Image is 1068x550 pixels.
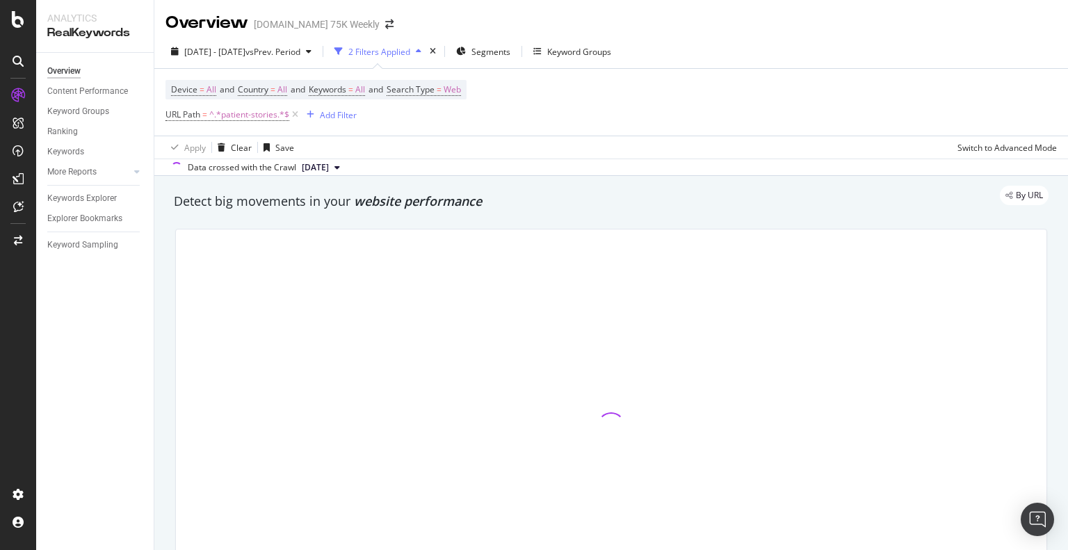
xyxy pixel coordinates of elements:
span: vs Prev. Period [245,46,300,58]
span: and [369,83,383,95]
span: = [202,108,207,120]
button: [DATE] [296,159,346,176]
div: Keyword Groups [547,46,611,58]
button: Save [258,136,294,159]
span: Web [444,80,461,99]
div: Keyword Groups [47,104,109,119]
div: Keywords [47,145,84,159]
div: Ranking [47,124,78,139]
div: More Reports [47,165,97,179]
a: Keyword Groups [47,104,144,119]
span: = [200,83,204,95]
div: Add Filter [320,109,357,121]
a: Keyword Sampling [47,238,144,252]
div: RealKeywords [47,25,143,41]
button: Switch to Advanced Mode [952,136,1057,159]
span: Country [238,83,268,95]
div: Open Intercom Messenger [1021,503,1054,536]
div: Data crossed with the Crawl [188,161,296,174]
button: Segments [451,40,516,63]
div: arrow-right-arrow-left [385,19,394,29]
button: Add Filter [301,106,357,123]
div: Keyword Sampling [47,238,118,252]
div: Keywords Explorer [47,191,117,206]
span: All [355,80,365,99]
span: 2025 Sep. 22nd [302,161,329,174]
div: Apply [184,142,206,154]
button: Clear [212,136,252,159]
span: and [220,83,234,95]
a: Explorer Bookmarks [47,211,144,226]
div: Save [275,142,294,154]
div: Clear [231,142,252,154]
div: Content Performance [47,84,128,99]
a: Ranking [47,124,144,139]
span: [DATE] - [DATE] [184,46,245,58]
span: Search Type [387,83,435,95]
div: [DOMAIN_NAME] 75K Weekly [254,17,380,31]
a: Content Performance [47,84,144,99]
button: Apply [165,136,206,159]
span: By URL [1016,191,1043,200]
div: Switch to Advanced Mode [957,142,1057,154]
div: times [427,45,439,58]
span: ^.*patient-stories.*$ [209,105,289,124]
button: Keyword Groups [528,40,617,63]
span: URL Path [165,108,200,120]
button: 2 Filters Applied [329,40,427,63]
span: = [437,83,442,95]
a: Overview [47,64,144,79]
div: Overview [165,11,248,35]
span: Segments [471,46,510,58]
div: Overview [47,64,81,79]
span: Keywords [309,83,346,95]
span: All [277,80,287,99]
a: More Reports [47,165,130,179]
a: Keywords [47,145,144,159]
div: Analytics [47,11,143,25]
span: = [348,83,353,95]
a: Keywords Explorer [47,191,144,206]
div: legacy label [1000,186,1049,205]
span: = [270,83,275,95]
span: and [291,83,305,95]
span: All [207,80,216,99]
span: Device [171,83,197,95]
div: Explorer Bookmarks [47,211,122,226]
div: 2 Filters Applied [348,46,410,58]
button: [DATE] - [DATE]vsPrev. Period [165,40,317,63]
